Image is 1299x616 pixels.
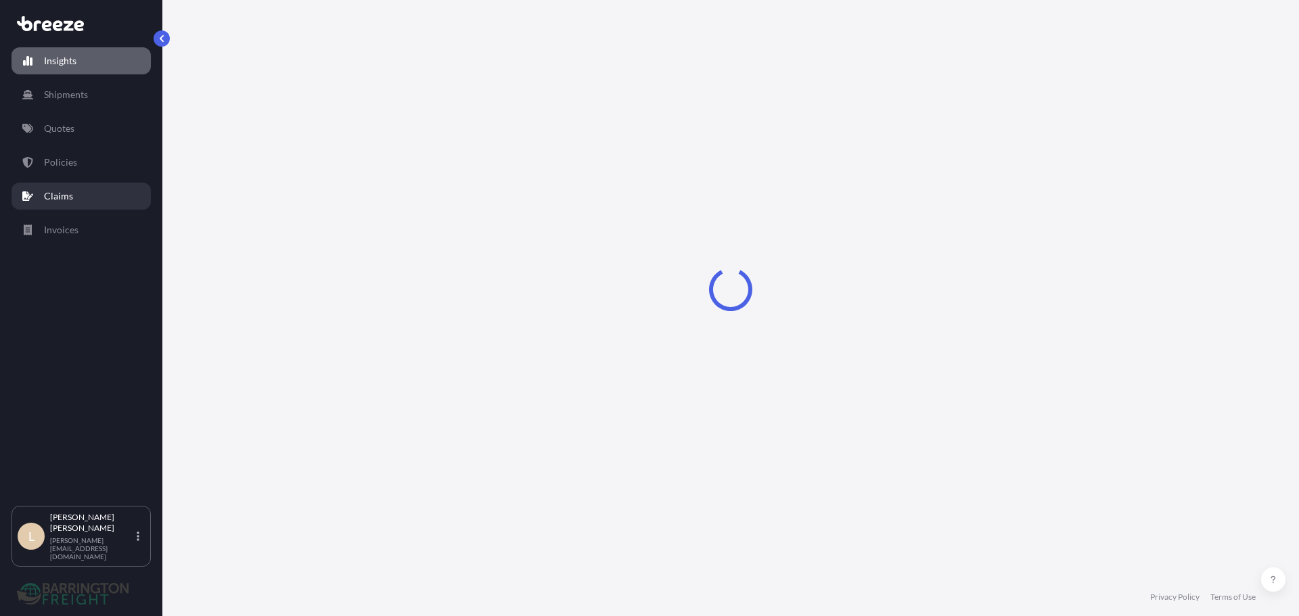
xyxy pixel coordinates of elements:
[44,88,88,101] p: Shipments
[44,122,74,135] p: Quotes
[1210,592,1256,602] a: Terms of Use
[12,216,151,243] a: Invoices
[44,54,76,68] p: Insights
[28,529,35,543] span: L
[12,81,151,108] a: Shipments
[50,512,134,534] p: [PERSON_NAME] [PERSON_NAME]
[12,183,151,210] a: Claims
[17,583,129,605] img: organization-logo
[44,223,78,237] p: Invoices
[12,47,151,74] a: Insights
[44,189,73,203] p: Claims
[1150,592,1200,602] a: Privacy Policy
[44,156,77,169] p: Policies
[12,149,151,176] a: Policies
[50,536,134,561] p: [PERSON_NAME][EMAIL_ADDRESS][DOMAIN_NAME]
[12,115,151,142] a: Quotes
